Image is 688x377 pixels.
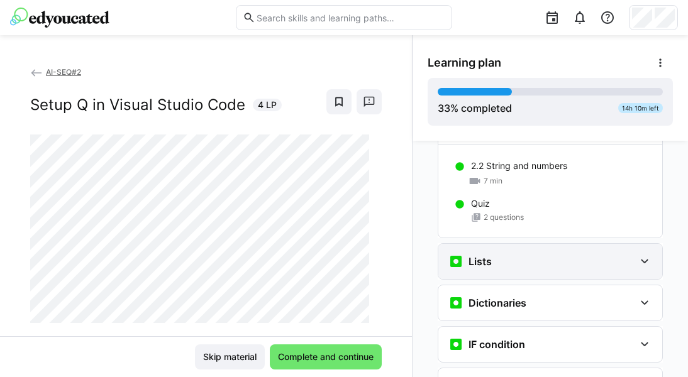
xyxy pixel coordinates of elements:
[201,351,258,363] span: Skip material
[469,255,492,268] h3: Lists
[258,99,277,111] span: 4 LP
[438,102,450,114] span: 33
[471,197,490,210] p: Quiz
[484,212,524,222] span: 2 questions
[270,344,382,369] button: Complete and continue
[46,67,81,77] span: AI-SEQ#2
[30,96,245,114] h2: Setup Q in Visual Studio Code
[469,297,526,309] h3: Dictionaries
[276,351,375,363] span: Complete and continue
[255,12,446,23] input: Search skills and learning paths…
[30,67,81,77] a: AI-SEQ#2
[484,176,502,186] span: 7 min
[195,344,265,369] button: Skip material
[428,56,501,70] span: Learning plan
[471,160,567,172] p: 2.2 String and numbers
[618,103,663,113] div: 14h 10m left
[469,338,525,351] h3: IF condition
[438,101,512,116] div: % completed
